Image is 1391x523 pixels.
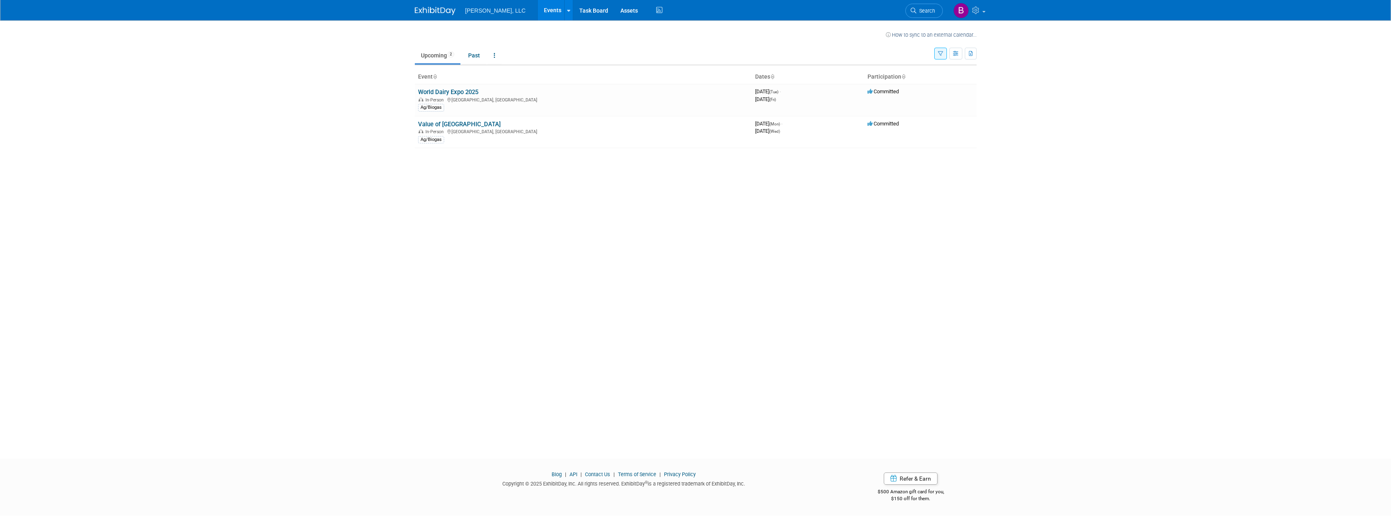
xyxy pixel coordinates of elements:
[425,129,446,134] span: In-Person
[752,70,864,84] th: Dates
[886,32,977,38] a: How to sync to an external calendar...
[418,97,423,101] img: In-Person Event
[570,471,577,477] a: API
[769,129,780,134] span: (Wed)
[585,471,610,477] a: Contact Us
[418,129,423,133] img: In-Person Event
[418,121,501,128] a: Value of [GEOGRAPHIC_DATA]
[769,90,778,94] span: (Tue)
[781,121,782,127] span: -
[953,3,969,18] img: Brittany Bergeron
[433,73,437,80] a: Sort by Event Name
[418,104,444,111] div: Ag/Biogas
[618,471,656,477] a: Terms of Service
[447,51,454,57] span: 2
[465,7,526,14] span: [PERSON_NAME], LLC
[645,480,648,485] sup: ®
[755,128,780,134] span: [DATE]
[415,70,752,84] th: Event
[418,96,749,103] div: [GEOGRAPHIC_DATA], [GEOGRAPHIC_DATA]
[864,70,977,84] th: Participation
[755,88,781,94] span: [DATE]
[769,97,776,102] span: (Fri)
[901,73,905,80] a: Sort by Participation Type
[611,471,617,477] span: |
[905,4,943,18] a: Search
[552,471,562,477] a: Blog
[418,128,749,134] div: [GEOGRAPHIC_DATA], [GEOGRAPHIC_DATA]
[884,472,938,485] a: Refer & Earn
[418,88,478,96] a: World Dairy Expo 2025
[867,88,899,94] span: Committed
[418,136,444,143] div: Ag/Biogas
[657,471,663,477] span: |
[770,73,774,80] a: Sort by Start Date
[845,483,977,502] div: $500 Amazon gift card for you,
[755,121,782,127] span: [DATE]
[415,478,833,488] div: Copyright © 2025 ExhibitDay, Inc. All rights reserved. ExhibitDay is a registered trademark of Ex...
[578,471,584,477] span: |
[664,471,696,477] a: Privacy Policy
[425,97,446,103] span: In-Person
[845,495,977,502] div: $150 off for them.
[867,121,899,127] span: Committed
[916,8,935,14] span: Search
[780,88,781,94] span: -
[563,471,568,477] span: |
[769,122,780,126] span: (Mon)
[462,48,486,63] a: Past
[415,7,456,15] img: ExhibitDay
[415,48,460,63] a: Upcoming2
[755,96,776,102] span: [DATE]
